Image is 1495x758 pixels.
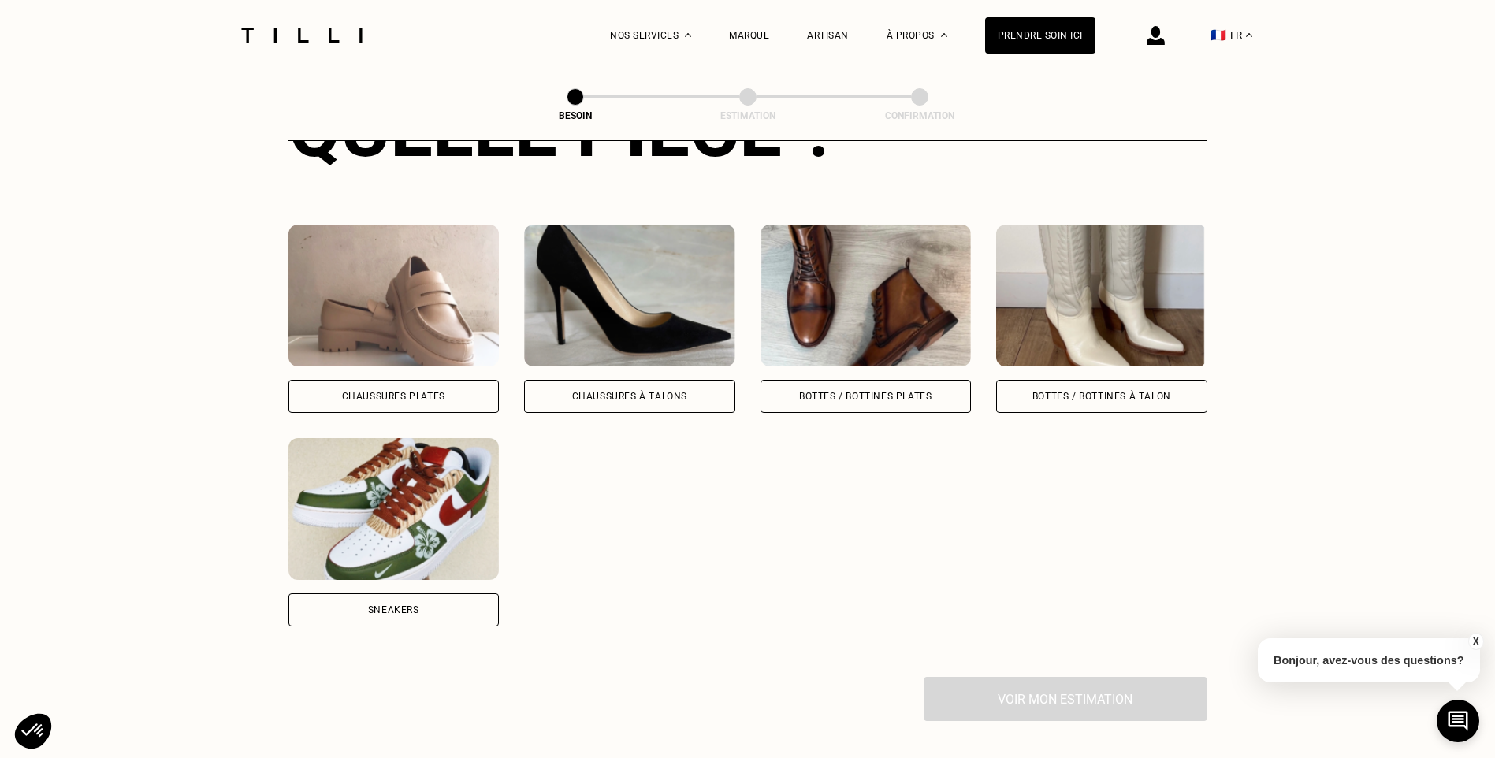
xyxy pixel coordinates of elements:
span: 🇫🇷 [1211,28,1226,43]
div: Besoin [496,110,654,121]
img: Tilli retouche votre Bottes / Bottines à talon [996,225,1207,366]
img: Logo du service de couturière Tilli [236,28,368,43]
img: Menu déroulant [685,33,691,37]
img: Tilli retouche votre Bottes / Bottines plates [761,225,972,366]
a: Marque [729,30,769,41]
div: Estimation [669,110,827,121]
img: Tilli retouche votre Chaussures Plates [288,225,500,366]
img: Menu déroulant à propos [941,33,947,37]
button: X [1467,633,1483,650]
img: icône connexion [1147,26,1165,45]
div: Bottes / Bottines plates [799,392,932,401]
div: Sneakers [368,605,419,615]
img: menu déroulant [1246,33,1252,37]
div: Chaussures Plates [342,392,445,401]
img: Tilli retouche votre Sneakers [288,438,500,580]
div: Chaussures à Talons [572,392,687,401]
img: Tilli retouche votre Chaussures à Talons [524,225,735,366]
div: Confirmation [841,110,999,121]
a: Prendre soin ici [985,17,1095,54]
a: Artisan [807,30,849,41]
div: Bottes / Bottines à talon [1032,392,1171,401]
p: Bonjour, avez-vous des questions? [1258,638,1480,682]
